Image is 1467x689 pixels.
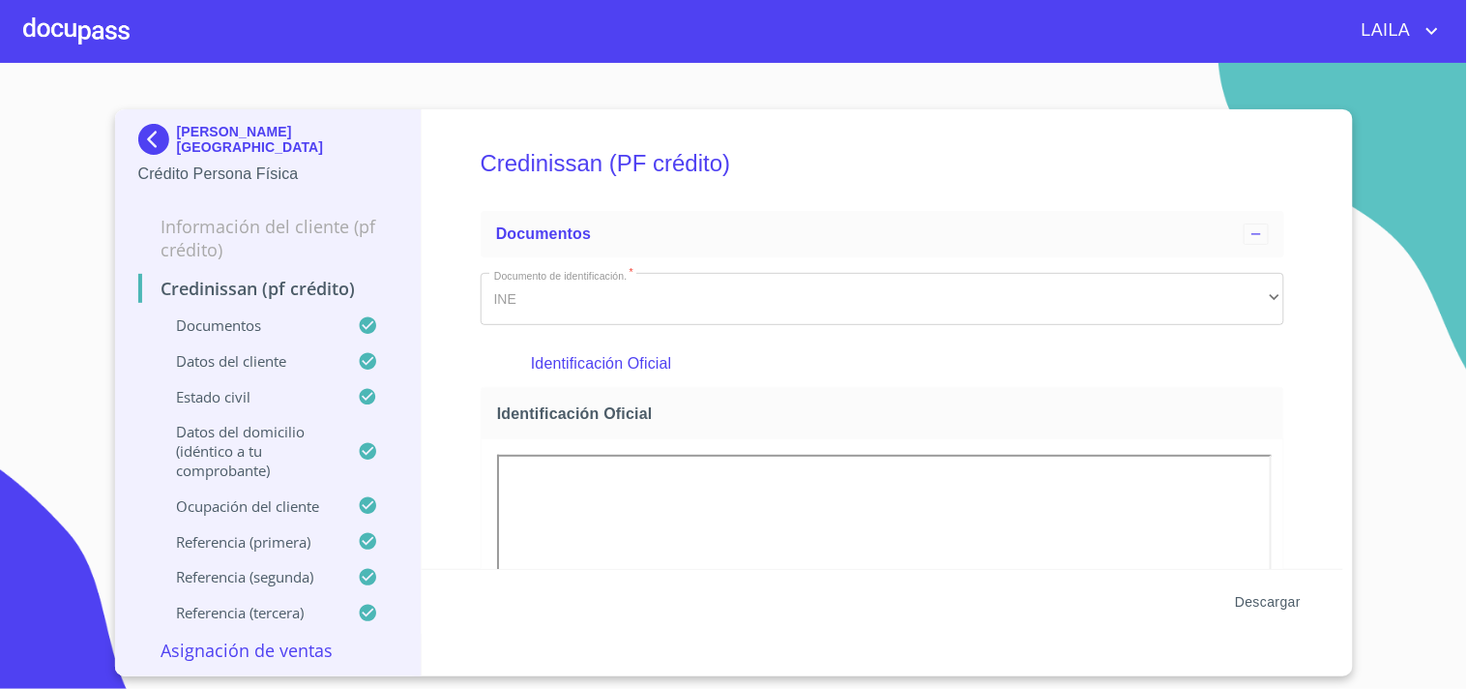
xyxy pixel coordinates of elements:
[481,124,1284,203] h5: Credinissan (PF crédito)
[1227,584,1308,620] button: Descargar
[138,215,398,261] p: Información del cliente (PF crédito)
[531,352,1233,375] p: Identificación Oficial
[138,532,359,552] p: Referencia (primera)
[138,315,359,335] p: Documentos
[481,211,1284,257] div: Documentos
[138,603,359,622] p: Referencia (tercera)
[138,124,398,163] div: [PERSON_NAME][GEOGRAPHIC_DATA]
[496,225,591,242] span: Documentos
[138,567,359,586] p: Referencia (segunda)
[1347,15,1421,46] span: LAILA
[481,273,1284,325] div: INE
[138,124,177,155] img: Docupass spot blue
[138,422,359,480] p: Datos del domicilio (idéntico a tu comprobante)
[497,404,1276,424] span: Identificación Oficial
[1235,590,1301,614] span: Descargar
[138,639,398,662] p: Asignación de Ventas
[138,496,359,516] p: Ocupación del Cliente
[138,351,359,371] p: Datos del cliente
[1347,15,1444,46] button: account of current user
[177,124,398,155] p: [PERSON_NAME][GEOGRAPHIC_DATA]
[138,387,359,406] p: Estado civil
[138,163,398,186] p: Crédito Persona Física
[138,277,398,300] p: Credinissan (PF crédito)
